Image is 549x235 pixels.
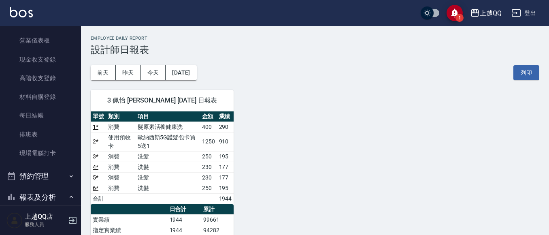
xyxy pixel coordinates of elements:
button: [DATE] [166,65,196,80]
td: 洗髮 [136,183,200,193]
button: 昨天 [116,65,141,80]
td: 洗髮 [136,162,200,172]
th: 累計 [201,204,234,215]
td: 消費 [106,183,136,193]
img: Person [6,212,23,229]
td: 實業績 [91,214,168,225]
th: 項目 [136,111,200,122]
p: 服務人員 [25,221,66,228]
td: 消費 [106,122,136,132]
table: a dense table [91,111,234,204]
a: 營業儀表板 [3,31,78,50]
td: 250 [200,183,217,193]
a: 高階收支登錄 [3,69,78,88]
td: 290 [217,122,234,132]
a: 現金收支登錄 [3,50,78,69]
td: 177 [217,162,234,172]
td: 250 [200,151,217,162]
a: 現場電腦打卡 [3,144,78,162]
button: save [447,5,463,21]
td: 消費 [106,151,136,162]
td: 910 [217,132,234,151]
button: 今天 [141,65,166,80]
td: 歐納西斯5G護髮包卡買5送1 [136,132,200,151]
th: 業績 [217,111,234,122]
button: 上越QQ [467,5,505,21]
td: 髮原素活養健康洗 [136,122,200,132]
td: 99661 [201,214,234,225]
a: 材料自購登錄 [3,88,78,106]
td: 消費 [106,172,136,183]
button: 報表及分析 [3,187,78,208]
th: 類別 [106,111,136,122]
td: 400 [200,122,217,132]
th: 單號 [91,111,106,122]
button: 前天 [91,65,116,80]
td: 1944 [168,214,202,225]
div: 上越QQ [480,8,502,18]
a: 每日結帳 [3,106,78,125]
td: 177 [217,172,234,183]
h5: 上越QQ店 [25,213,66,221]
span: 1 [455,14,464,22]
span: 3 佩怡 [PERSON_NAME] [DATE] 日報表 [100,96,224,105]
td: 230 [200,172,217,183]
td: 消費 [106,162,136,172]
button: 列印 [513,65,539,80]
td: 洗髮 [136,151,200,162]
td: 合計 [91,193,106,204]
img: Logo [10,7,33,17]
h3: 設計師日報表 [91,44,539,56]
td: 洗髮 [136,172,200,183]
h2: Employee Daily Report [91,36,539,41]
td: 195 [217,151,234,162]
th: 日合計 [168,204,202,215]
td: 230 [200,162,217,172]
td: 使用預收卡 [106,132,136,151]
td: 1250 [200,132,217,151]
button: 預約管理 [3,166,78,187]
a: 排班表 [3,125,78,144]
th: 金額 [200,111,217,122]
td: 1944 [217,193,234,204]
td: 195 [217,183,234,193]
button: 登出 [508,6,539,21]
